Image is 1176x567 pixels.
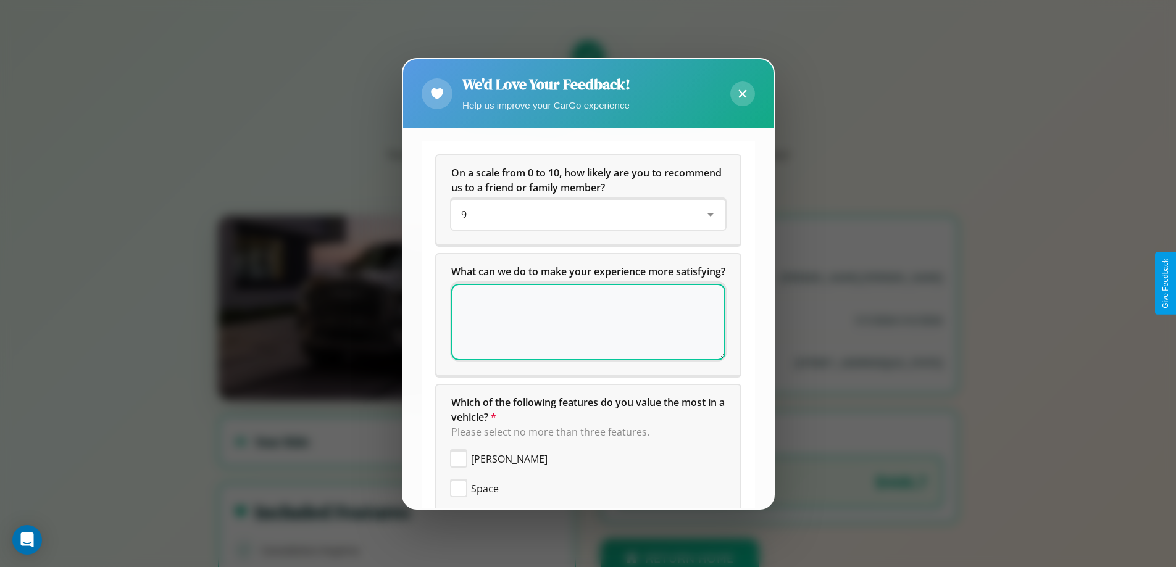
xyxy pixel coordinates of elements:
[451,425,649,439] span: Please select no more than three features.
[451,166,724,194] span: On a scale from 0 to 10, how likely are you to recommend us to a friend or family member?
[451,395,727,424] span: Which of the following features do you value the most in a vehicle?
[471,481,499,496] span: Space
[462,97,630,114] p: Help us improve your CarGo experience
[436,155,740,244] div: On a scale from 0 to 10, how likely are you to recommend us to a friend or family member?
[451,200,725,230] div: On a scale from 0 to 10, how likely are you to recommend us to a friend or family member?
[451,265,725,278] span: What can we do to make your experience more satisfying?
[462,74,630,94] h2: We'd Love Your Feedback!
[461,208,467,221] span: 9
[471,452,548,466] span: [PERSON_NAME]
[451,165,725,195] h5: On a scale from 0 to 10, how likely are you to recommend us to a friend or family member?
[1161,259,1170,308] div: Give Feedback
[12,525,42,555] div: Open Intercom Messenger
